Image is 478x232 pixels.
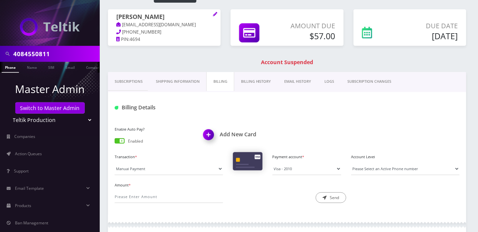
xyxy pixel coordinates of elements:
a: SIM [45,62,58,72]
span: Action Queues [15,151,42,157]
img: Add New Card [200,127,220,147]
label: Transaction [115,154,223,160]
label: Amount [115,182,223,188]
a: Add New CardAdd New Card [203,131,282,138]
a: Subscriptions [108,72,149,91]
a: LOGS [318,72,341,91]
span: Email Template [15,185,44,191]
a: EMAIL HISTORY [278,72,318,91]
img: Teltik Production [20,18,80,36]
label: Account Level [351,154,460,160]
a: Name [24,62,40,72]
img: Billing Details [115,106,118,110]
a: Billing History [234,72,278,91]
h1: [PERSON_NAME] [116,13,212,21]
a: Shipping Information [149,72,206,91]
h5: [DATE] [397,31,458,41]
span: 4694 [130,36,140,42]
a: Billing [206,72,234,91]
span: Support [14,168,29,174]
label: Enable Auto Pay? [115,127,193,132]
h1: Account Suspended [110,59,465,65]
input: Please Enter Amount [115,190,223,203]
a: SUBSCRIPTION CHANGES [341,72,398,91]
a: PIN: [116,36,130,43]
p: Due Date [397,21,458,31]
a: Phone [2,62,19,73]
a: [EMAIL_ADDRESS][DOMAIN_NAME] [116,22,196,28]
a: Switch to Master Admin [15,102,85,114]
img: Cards [233,152,263,171]
p: Amount Due [283,21,335,31]
span: [PHONE_NUMBER] [122,29,162,35]
h1: Billing Details [115,104,223,111]
span: Companies [15,134,36,139]
input: Search in Company [13,48,98,60]
h1: Add New Card [203,131,282,138]
span: Ban Management [15,220,48,226]
button: Send [316,192,346,203]
a: Company [83,62,105,72]
label: Payment account [273,154,341,160]
span: Products [15,203,31,208]
p: Enabled [128,138,143,144]
a: Email [62,62,78,72]
h5: $57.00 [283,31,335,41]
